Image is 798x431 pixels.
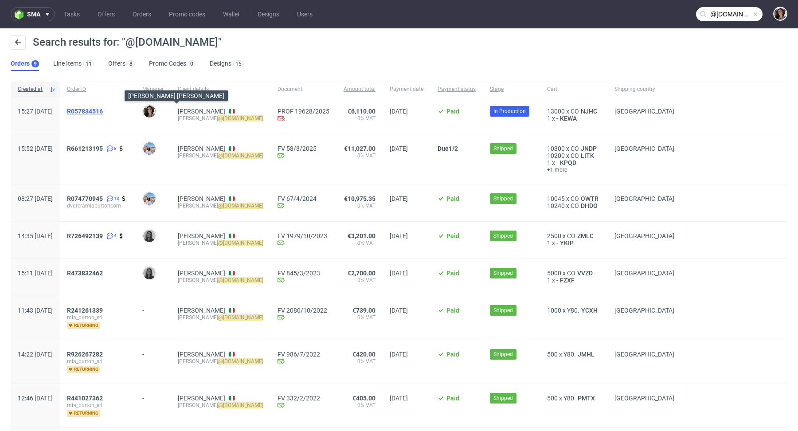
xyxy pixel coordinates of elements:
[67,195,105,202] a: R074770945
[114,232,117,239] span: 4
[18,108,53,115] span: 15:27 [DATE]
[142,86,164,93] span: Manager
[178,395,225,402] a: [PERSON_NAME]
[547,351,600,358] div: x
[579,152,596,159] a: LITK
[558,159,578,166] span: KPQD
[278,145,329,152] a: FV 58/3/2025
[92,7,120,21] a: Offers
[348,270,376,277] span: €2,700.00
[105,145,117,152] a: 8
[344,314,376,321] span: 0% VAT
[547,152,565,159] span: 10200
[493,232,513,240] span: Shipped
[210,57,244,71] a: Designs15
[18,395,53,402] span: 12:46 [DATE]
[108,57,135,71] a: Offers8
[547,159,551,166] span: 1
[344,202,376,209] span: 0% VAT
[446,395,459,402] span: Paid
[390,232,408,239] span: [DATE]
[67,307,105,314] a: R241261339
[178,351,225,358] a: [PERSON_NAME]
[114,195,119,202] span: 13
[178,239,263,247] div: [PERSON_NAME]
[142,391,164,402] div: -
[18,86,46,93] span: Created at
[218,314,263,321] mark: @[DOMAIN_NAME]
[178,152,263,159] div: [PERSON_NAME]
[352,351,376,358] span: €420.00
[390,195,408,202] span: [DATE]
[34,61,37,67] div: 9
[352,307,376,314] span: €739.00
[579,202,599,209] a: DHDO
[218,153,263,159] mark: @[DOMAIN_NAME]
[344,195,376,202] span: €10,975.35
[556,115,558,122] span: -
[143,267,156,279] img: Mª Alicia Marín Pino
[344,358,376,365] span: 0% VAT
[67,351,105,358] a: R926267282
[547,202,600,209] div: x
[390,145,408,152] span: [DATE]
[218,203,263,209] mark: @[DOMAIN_NAME]
[547,395,558,402] span: 500
[576,351,596,358] a: JMHL
[579,307,599,314] a: YCXH
[558,239,575,247] span: YKIP
[105,232,117,239] a: 4
[579,108,599,115] span: NJHC
[218,277,263,283] mark: @[DOMAIN_NAME]
[446,195,459,202] span: Paid
[344,86,376,93] span: Amount total
[235,61,242,67] div: 15
[67,410,100,417] span: returning
[446,108,459,115] span: Paid
[556,239,558,247] span: -
[53,57,94,71] a: Line Items11
[143,105,156,118] img: Moreno Martinez Cristina
[438,145,449,152] span: Due
[344,152,376,159] span: 0% VAT
[67,358,128,365] span: mia_burton_srl
[164,7,211,21] a: Promo codes
[114,145,117,152] span: 8
[344,145,376,152] span: €11,027.00
[86,61,92,67] div: 11
[178,314,263,321] div: [PERSON_NAME]
[438,86,476,93] span: Payment status
[67,322,100,329] span: returning
[547,115,551,122] span: 1
[67,108,103,115] span: R057834516
[178,86,263,93] span: Client details
[18,351,53,358] span: 14:22 [DATE]
[490,86,533,93] span: Stage
[575,232,595,239] a: ZMLC
[493,195,513,203] span: Shipped
[18,195,53,202] span: 08:27 [DATE]
[571,195,579,202] span: CO
[571,108,579,115] span: CO
[547,239,551,247] span: 1
[558,277,576,284] span: FZXF
[129,61,133,67] div: 8
[547,86,600,93] span: Cart
[178,307,225,314] a: [PERSON_NAME]
[178,145,225,152] a: [PERSON_NAME]
[614,232,674,239] span: [GEOGRAPHIC_DATA]
[390,351,408,358] span: [DATE]
[493,394,513,402] span: Shipped
[575,270,595,277] span: VVZD
[348,232,376,239] span: €3,201.00
[278,232,329,239] a: FV 1979/10/2023
[344,115,376,122] span: 0% VAT
[563,395,576,402] span: Y80.
[547,277,600,284] div: x
[67,395,105,402] a: R441027362
[614,307,674,314] span: [GEOGRAPHIC_DATA]
[278,195,329,202] a: FV 67/4/2024
[178,202,263,209] div: [PERSON_NAME]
